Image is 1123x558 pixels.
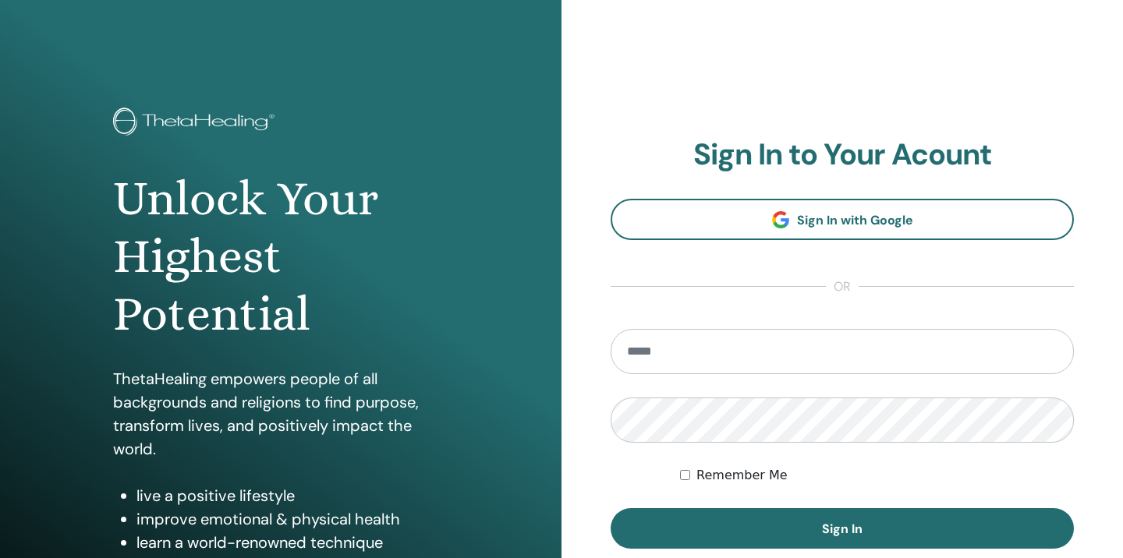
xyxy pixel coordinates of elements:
[611,137,1074,173] h2: Sign In to Your Acount
[797,212,913,228] span: Sign In with Google
[113,367,448,461] p: ThetaHealing empowers people of all backgrounds and religions to find purpose, transform lives, a...
[696,466,788,485] label: Remember Me
[826,277,859,296] span: or
[822,521,863,537] span: Sign In
[611,199,1074,240] a: Sign In with Google
[611,508,1074,549] button: Sign In
[136,507,448,531] li: improve emotional & physical health
[136,531,448,554] li: learn a world-renowned technique
[680,466,1074,485] div: Keep me authenticated indefinitely or until I manually logout
[113,170,448,344] h1: Unlock Your Highest Potential
[136,484,448,507] li: live a positive lifestyle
